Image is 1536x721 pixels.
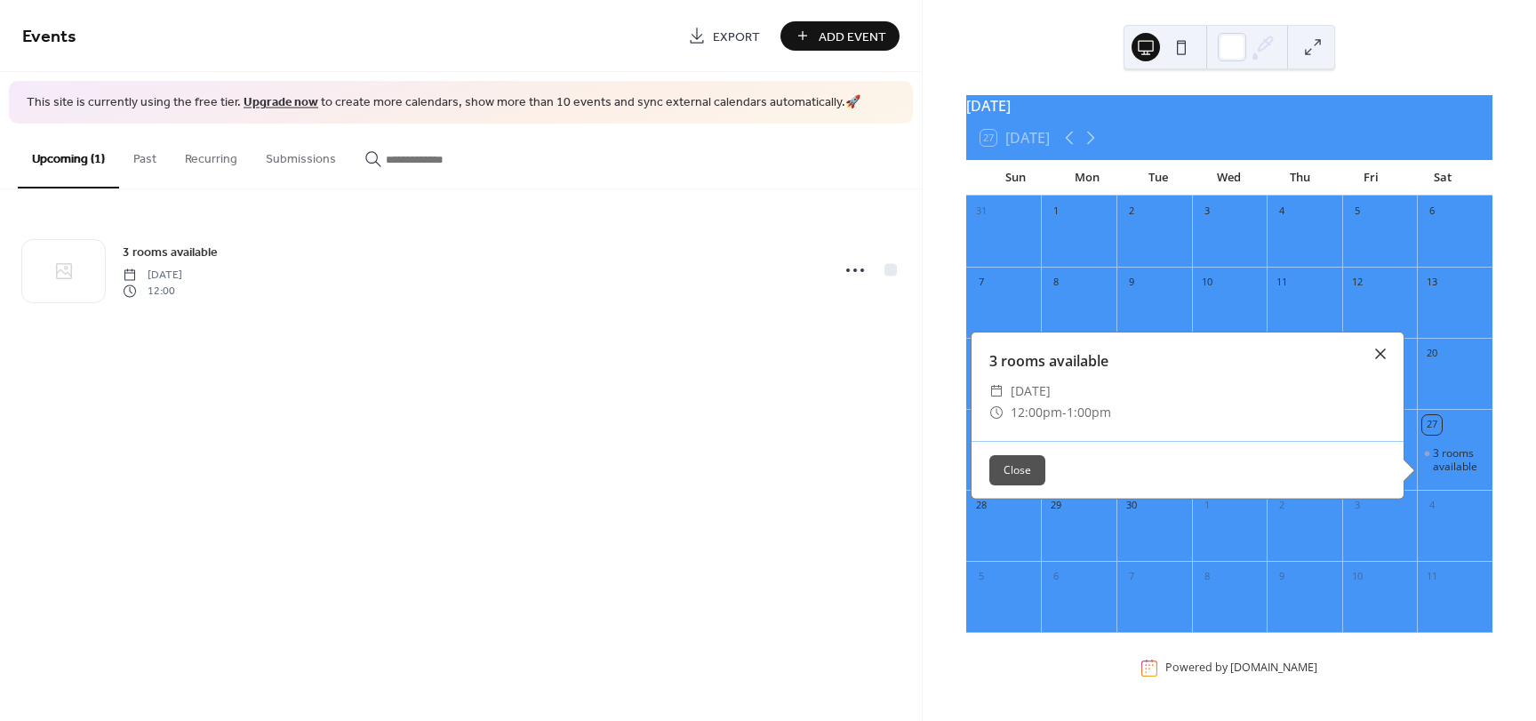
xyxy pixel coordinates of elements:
[171,124,252,187] button: Recurring
[123,243,218,261] span: 3 rooms available
[1123,160,1194,196] div: Tue
[1422,273,1442,292] div: 13
[1422,202,1442,221] div: 6
[1122,567,1141,587] div: 7
[1230,661,1317,676] a: [DOMAIN_NAME]
[1011,402,1062,423] span: 12:00pm
[1433,446,1485,474] div: 3 rooms available
[972,202,991,221] div: 31
[1272,273,1292,292] div: 11
[1417,446,1492,474] div: 3 rooms available
[1046,273,1066,292] div: 8
[1197,496,1217,516] div: 1
[1422,415,1442,435] div: 27
[252,124,350,187] button: Submissions
[713,28,760,46] span: Export
[972,496,991,516] div: 28
[1197,567,1217,587] div: 8
[119,124,171,187] button: Past
[1422,567,1442,587] div: 11
[244,91,318,115] a: Upgrade now
[22,20,76,54] span: Events
[675,21,773,51] a: Export
[1422,344,1442,364] div: 20
[819,28,886,46] span: Add Event
[1046,496,1066,516] div: 29
[1197,202,1217,221] div: 3
[1052,160,1123,196] div: Mon
[123,267,182,283] span: [DATE]
[1336,160,1407,196] div: Fri
[18,124,119,188] button: Upcoming (1)
[1348,202,1367,221] div: 5
[1122,202,1141,221] div: 2
[1407,160,1478,196] div: Sat
[123,284,182,300] span: 12:00
[1348,273,1367,292] div: 12
[1165,661,1317,676] div: Powered by
[972,273,991,292] div: 7
[972,567,991,587] div: 5
[1348,567,1367,587] div: 10
[1422,496,1442,516] div: 4
[1197,273,1217,292] div: 10
[1062,402,1067,423] span: -
[1348,496,1367,516] div: 3
[780,21,900,51] button: Add Event
[989,455,1045,485] button: Close
[980,160,1052,196] div: Sun
[1046,202,1066,221] div: 1
[1122,273,1141,292] div: 9
[1265,160,1336,196] div: Thu
[1067,402,1111,423] span: 1:00pm
[1194,160,1265,196] div: Wed
[966,95,1492,116] div: [DATE]
[1011,381,1051,402] span: [DATE]
[1122,496,1141,516] div: 30
[989,402,1004,423] div: ​
[989,381,1004,402] div: ​
[1046,567,1066,587] div: 6
[972,350,1404,372] div: 3 rooms available
[1272,567,1292,587] div: 9
[27,94,860,112] span: This site is currently using the free tier. to create more calendars, show more than 10 events an...
[1272,496,1292,516] div: 2
[1272,202,1292,221] div: 4
[123,242,218,262] a: 3 rooms available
